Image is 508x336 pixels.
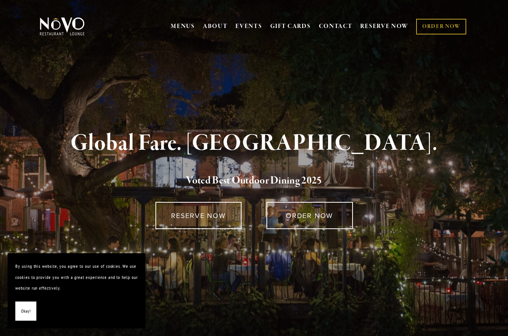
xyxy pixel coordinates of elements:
[171,23,195,30] a: MENUS
[319,19,353,34] a: CONTACT
[270,19,311,34] a: GIFT CARDS
[235,23,262,30] a: EVENTS
[38,17,86,36] img: Novo Restaurant &amp; Lounge
[360,19,408,34] a: RESERVE NOW
[186,174,317,188] a: Voted Best Outdoor Dining 202
[8,253,145,328] section: Cookie banner
[51,173,457,189] h2: 5
[21,306,31,317] span: Okay!
[15,302,36,321] button: Okay!
[155,202,242,229] a: RESERVE NOW
[15,261,138,294] p: By using this website, you agree to our use of cookies. We use cookies to provide you with a grea...
[266,202,353,229] a: ORDER NOW
[203,23,228,30] a: ABOUT
[70,129,438,158] strong: Global Fare. [GEOGRAPHIC_DATA].
[416,19,466,34] a: ORDER NOW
